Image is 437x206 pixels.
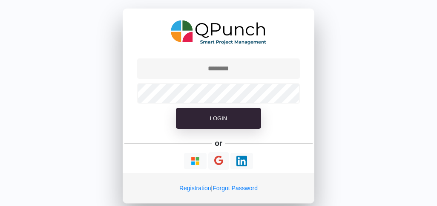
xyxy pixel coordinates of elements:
[213,185,258,191] a: Forgot Password
[190,156,201,166] img: Loading...
[230,153,253,169] button: Continue With LinkedIn
[179,185,211,191] a: Registration
[236,156,247,166] img: Loading...
[208,152,229,170] button: Continue With Google
[210,115,227,122] span: Login
[184,153,207,169] button: Continue With Microsoft Azure
[123,173,314,203] div: |
[171,17,267,48] img: QPunch
[213,137,224,149] h5: or
[176,108,261,129] button: Login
